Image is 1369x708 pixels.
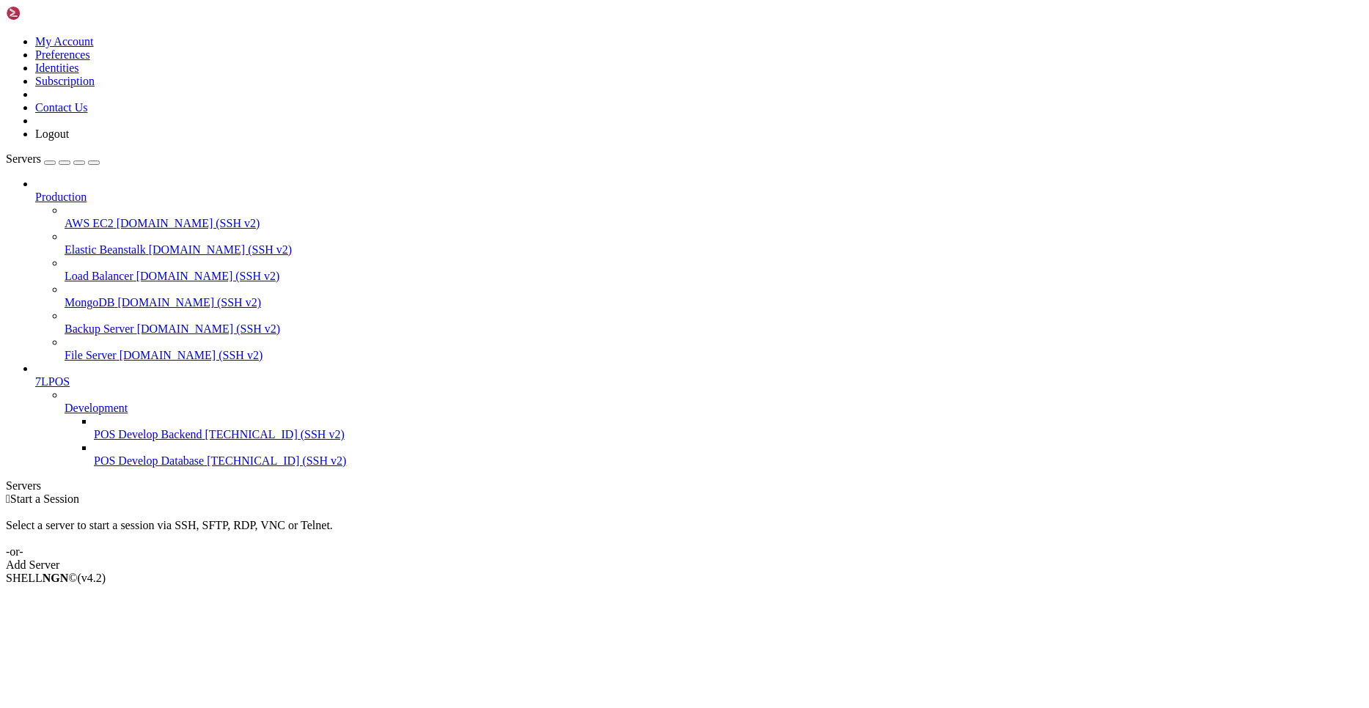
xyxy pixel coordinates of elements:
[136,270,280,282] span: [DOMAIN_NAME] (SSH v2)
[35,375,1363,388] a: 7LPOS
[35,35,94,48] a: My Account
[35,362,1363,468] li: 7LPOS
[205,428,345,440] span: [TECHNICAL_ID] (SSH v2)
[6,152,100,165] a: Servers
[137,322,281,335] span: [DOMAIN_NAME] (SSH v2)
[6,506,1363,558] div: Select a server to start a session via SSH, SFTP, RDP, VNC or Telnet. -or-
[94,428,202,440] span: POS Develop Backend
[65,283,1363,309] li: MongoDB [DOMAIN_NAME] (SSH v2)
[65,204,1363,230] li: AWS EC2 [DOMAIN_NAME] (SSH v2)
[149,243,293,256] span: [DOMAIN_NAME] (SSH v2)
[78,572,106,584] span: 4.2.0
[94,454,204,467] span: POS Develop Database
[65,349,1363,362] a: File Server [DOMAIN_NAME] (SSH v2)
[6,572,106,584] span: SHELL ©
[35,75,95,87] a: Subscription
[35,48,90,61] a: Preferences
[35,191,1363,204] a: Production
[117,217,260,229] span: [DOMAIN_NAME] (SSH v2)
[6,152,41,165] span: Servers
[65,402,1363,415] a: Development
[35,62,79,74] a: Identities
[6,6,90,21] img: Shellngn
[6,479,1363,493] div: Servers
[65,322,134,335] span: Backup Server
[117,296,261,309] span: [DOMAIN_NAME] (SSH v2)
[65,217,114,229] span: AWS EC2
[65,296,1363,309] a: MongoDB [DOMAIN_NAME] (SSH v2)
[65,336,1363,362] li: File Server [DOMAIN_NAME] (SSH v2)
[65,309,1363,336] li: Backup Server [DOMAIN_NAME] (SSH v2)
[35,177,1363,362] li: Production
[65,217,1363,230] a: AWS EC2 [DOMAIN_NAME] (SSH v2)
[94,441,1363,468] li: POS Develop Database [TECHNICAL_ID] (SSH v2)
[94,428,1363,441] a: POS Develop Backend [TECHNICAL_ID] (SSH v2)
[65,402,128,414] span: Development
[65,349,117,361] span: File Server
[6,558,1363,572] div: Add Server
[65,270,1363,283] a: Load Balancer [DOMAIN_NAME] (SSH v2)
[35,375,70,388] span: 7LPOS
[120,349,263,361] span: [DOMAIN_NAME] (SSH v2)
[65,270,133,282] span: Load Balancer
[35,191,87,203] span: Production
[65,296,114,309] span: MongoDB
[94,415,1363,441] li: POS Develop Backend [TECHNICAL_ID] (SSH v2)
[65,243,146,256] span: Elastic Beanstalk
[65,243,1363,257] a: Elastic Beanstalk [DOMAIN_NAME] (SSH v2)
[207,454,346,467] span: [TECHNICAL_ID] (SSH v2)
[65,257,1363,283] li: Load Balancer [DOMAIN_NAME] (SSH v2)
[10,493,79,505] span: Start a Session
[35,101,88,114] a: Contact Us
[65,230,1363,257] li: Elastic Beanstalk [DOMAIN_NAME] (SSH v2)
[65,388,1363,468] li: Development
[35,128,69,140] a: Logout
[94,454,1363,468] a: POS Develop Database [TECHNICAL_ID] (SSH v2)
[6,493,10,505] span: 
[43,572,69,584] b: NGN
[65,322,1363,336] a: Backup Server [DOMAIN_NAME] (SSH v2)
